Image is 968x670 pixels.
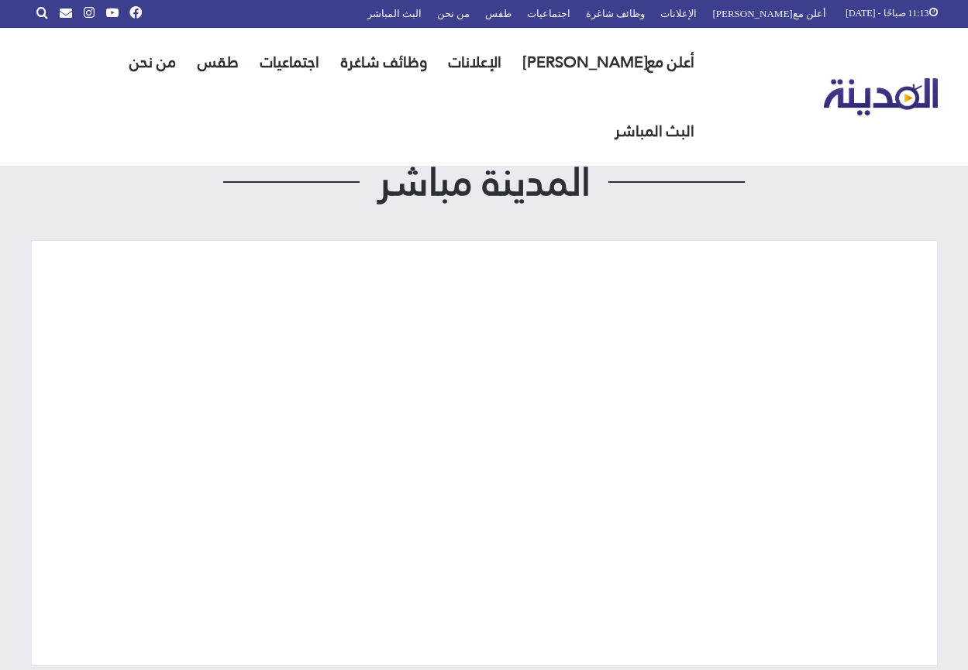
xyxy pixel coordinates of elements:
[330,28,438,97] a: وظائف شاغرة
[187,28,250,97] a: طقس
[119,28,187,97] a: من نحن
[604,97,705,166] a: البث المباشر
[438,28,512,97] a: الإعلانات
[824,78,938,116] img: تلفزيون المدينة
[512,28,705,97] a: أعلن مع[PERSON_NAME]
[360,163,609,201] span: المدينة مباشر
[250,28,330,97] a: اجتماعيات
